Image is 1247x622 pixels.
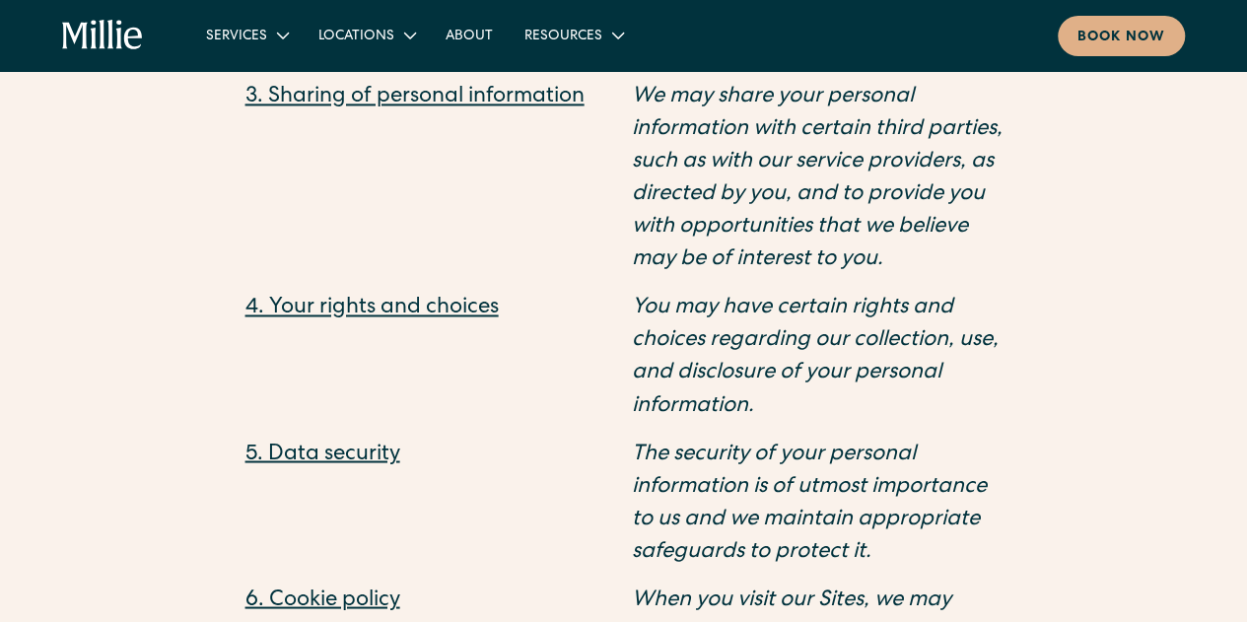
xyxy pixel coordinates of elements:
a: 6. Cookie policy [245,589,400,611]
div: Services [206,27,267,47]
em: The security of your personal information is of utmost importance to us and we maintain appropria... [632,444,987,563]
a: 4. Your rights and choices [245,298,499,319]
em: We may share your personal information with certain third parties, such as with our service provi... [632,87,1003,271]
a: Book now [1058,16,1185,56]
div: Resources [509,19,638,51]
em: You may have certain rights and choices regarding our collection, use, and disclosure of your per... [632,298,999,417]
a: About [430,19,509,51]
a: 5. Data security [245,444,400,465]
div: Resources [524,27,602,47]
a: home [62,20,143,51]
div: Locations [303,19,430,51]
div: Locations [318,27,394,47]
div: Services [190,19,303,51]
a: 3. Sharing of personal information [245,87,585,108]
div: Book now [1077,28,1165,48]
